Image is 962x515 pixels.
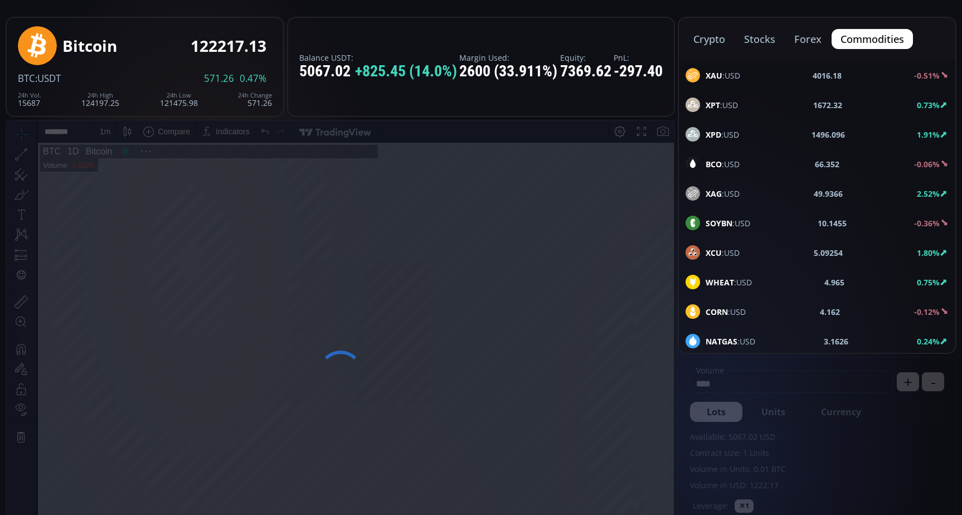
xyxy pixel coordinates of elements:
[62,37,117,55] div: Bitcoin
[914,307,940,317] b: -0.12%
[36,26,54,36] div: BTC
[93,6,104,15] div: 1 m
[706,188,740,200] span: :USD
[706,70,722,81] b: XAU
[299,54,457,62] label: Balance USDT:
[608,483,624,504] div: Toggle Percentage
[114,26,124,36] div: Market open
[815,158,839,170] b: 66.352
[824,276,844,288] b: 4.965
[814,188,843,200] b: 49.9366
[459,63,557,80] div: 2600 (33.911%)
[540,489,594,498] span: 14:02:40 (UTC)
[914,159,940,169] b: -0.06%
[706,336,737,347] b: NATGAS
[706,217,750,229] span: :USD
[818,217,847,229] b: 10.1455
[706,307,728,317] b: CORN
[238,92,272,99] div: 24h Change
[684,29,734,49] button: crypto
[706,70,740,81] span: :USD
[832,29,913,49] button: commodities
[706,158,740,170] span: :USD
[706,129,721,140] b: XPD
[204,74,234,84] span: 571.26
[706,218,732,229] b: SOYBN
[706,276,752,288] span: :USD
[81,92,119,99] div: 24h High
[917,100,940,110] b: 0.73%
[536,483,597,504] button: 14:02:40 (UTC)
[646,489,661,498] div: auto
[706,306,746,318] span: :USD
[706,277,734,288] b: WHEAT
[72,26,105,36] div: Bitcoin
[824,336,848,347] b: 3.1626
[814,247,843,259] b: 5.09254
[91,489,101,498] div: 1m
[54,26,72,36] div: 1D
[560,54,611,62] label: Equity:
[706,100,720,110] b: XPT
[812,129,845,140] b: 1496.096
[614,63,663,80] div: -297.40
[706,336,755,347] span: :USD
[813,70,842,81] b: 4016.18
[18,92,41,99] div: 24h Vol.
[735,29,784,49] button: stocks
[624,483,642,504] div: Toggle Log Scale
[706,159,722,169] b: BCO
[149,483,167,504] div: Go to
[459,54,557,62] label: Margin Used:
[18,72,35,85] span: BTC
[706,129,739,140] span: :USD
[813,99,842,111] b: 1672.32
[65,40,88,48] div: 3.832K
[917,277,940,288] b: 0.75%
[706,247,740,259] span: :USD
[560,63,611,80] div: 7369.62
[18,92,41,107] div: 15687
[706,247,722,258] b: XCU
[126,489,135,498] div: 1d
[209,6,243,15] div: Indicators
[706,188,722,199] b: XAG
[35,72,61,85] span: :USDT
[914,218,940,229] b: -0.36%
[56,489,65,498] div: 1y
[917,336,940,347] b: 0.24%
[26,456,31,472] div: Hide Drawings Toolbar
[299,63,457,80] div: 5067.02
[914,70,940,81] b: -0.51%
[785,29,830,49] button: forex
[40,489,48,498] div: 5y
[160,92,198,107] div: 121475.98
[820,306,840,318] b: 4.162
[355,63,457,80] span: +825.45 (14.0%)
[642,483,665,504] div: Toggle Auto Scale
[614,54,663,62] label: PnL:
[191,37,266,55] div: 122217.13
[917,129,940,140] b: 1.91%
[917,247,940,258] b: 1.80%
[81,92,119,107] div: 124197.25
[160,92,198,99] div: 24h Low
[917,188,940,199] b: 2.52%
[628,489,638,498] div: log
[238,92,272,107] div: 571.26
[151,6,183,15] div: Compare
[36,40,60,48] div: Volume
[10,149,19,159] div: 
[110,489,119,498] div: 5d
[240,74,266,84] span: 0.47%
[72,489,83,498] div: 3m
[706,99,738,111] span: :USD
